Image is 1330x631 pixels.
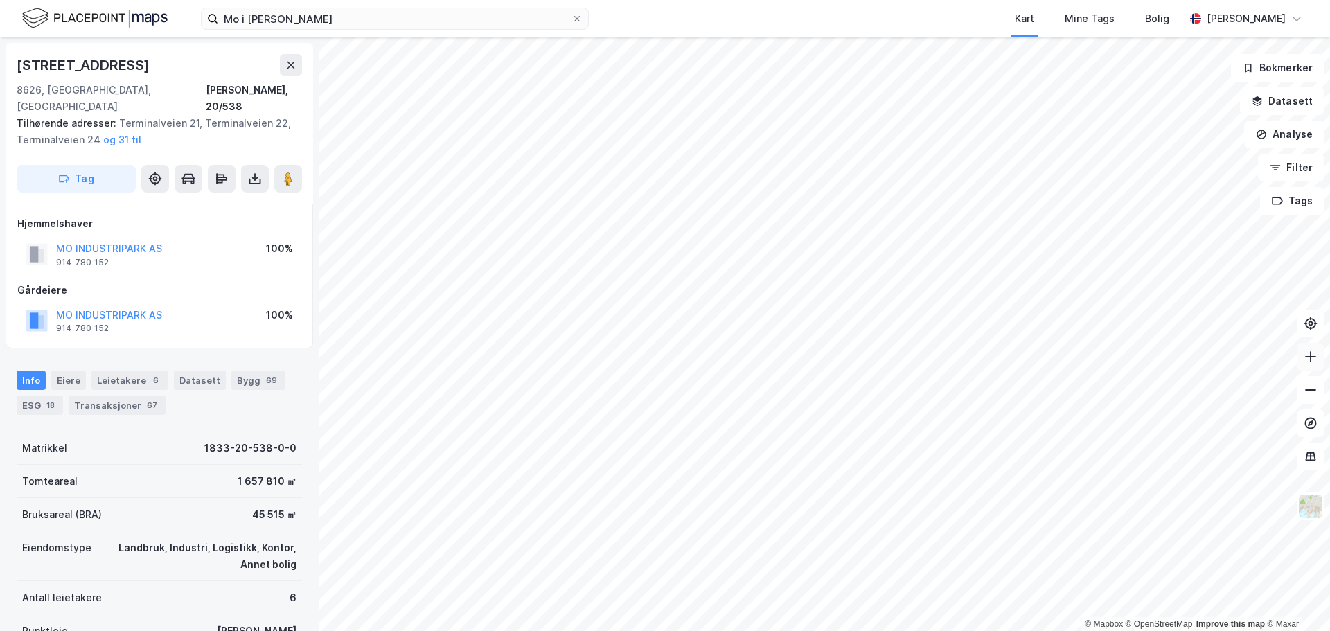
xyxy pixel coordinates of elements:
div: 6 [149,373,163,387]
div: Datasett [174,371,226,390]
div: 69 [263,373,280,387]
div: 100% [266,240,293,257]
button: Bokmerker [1231,54,1324,82]
div: Terminalveien 21, Terminalveien 22, Terminalveien 24 [17,115,291,148]
img: Z [1297,493,1324,519]
div: 67 [144,398,160,412]
div: 914 780 152 [56,257,109,268]
div: 45 515 ㎡ [252,506,296,523]
div: Eiendomstype [22,540,91,556]
a: Mapbox [1085,619,1123,629]
iframe: Chat Widget [1261,565,1330,631]
img: logo.f888ab2527a4732fd821a326f86c7f29.svg [22,6,168,30]
input: Søk på adresse, matrikkel, gårdeiere, leietakere eller personer [218,8,571,29]
a: Improve this map [1196,619,1265,629]
div: Mine Tags [1065,10,1115,27]
button: Datasett [1240,87,1324,115]
div: 8626, [GEOGRAPHIC_DATA], [GEOGRAPHIC_DATA] [17,82,206,115]
div: Matrikkel [22,440,67,456]
div: Landbruk, Industri, Logistikk, Kontor, Annet bolig [108,540,296,573]
button: Filter [1258,154,1324,181]
div: Kontrollprogram for chat [1261,565,1330,631]
button: Analyse [1244,121,1324,148]
div: ESG [17,396,63,415]
div: Transaksjoner [69,396,166,415]
div: 6 [290,589,296,606]
div: [PERSON_NAME] [1207,10,1286,27]
div: Hjemmelshaver [17,215,301,232]
div: Bygg [231,371,285,390]
div: Bolig [1145,10,1169,27]
div: [STREET_ADDRESS] [17,54,152,76]
div: Kart [1015,10,1034,27]
div: 18 [44,398,57,412]
a: OpenStreetMap [1126,619,1193,629]
span: Tilhørende adresser: [17,117,119,129]
div: 914 780 152 [56,323,109,334]
button: Tag [17,165,136,193]
div: Tomteareal [22,473,78,490]
div: Antall leietakere [22,589,102,606]
button: Tags [1260,187,1324,215]
div: 1 657 810 ㎡ [238,473,296,490]
div: Gårdeiere [17,282,301,299]
div: 1833-20-538-0-0 [204,440,296,456]
div: 100% [266,307,293,323]
div: Leietakere [91,371,168,390]
div: Info [17,371,46,390]
div: Eiere [51,371,86,390]
div: [PERSON_NAME], 20/538 [206,82,302,115]
div: Bruksareal (BRA) [22,506,102,523]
